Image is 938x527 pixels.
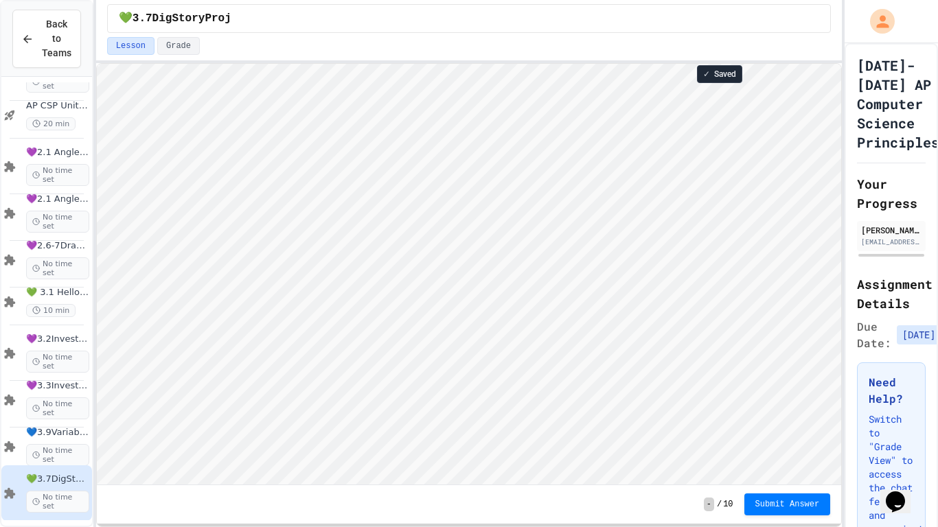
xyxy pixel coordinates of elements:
[26,147,89,159] span: 💜2.1 AngleExperiments1
[26,164,89,186] span: No time set
[717,499,722,510] span: /
[857,318,891,351] span: Due Date:
[157,37,200,55] button: Grade
[26,240,89,252] span: 💜2.6-7DrawInternet
[12,10,81,68] button: Back to Teams
[26,194,89,205] span: 💜2.1 AngleExperiments2
[26,351,89,373] span: No time set
[26,257,89,279] span: No time set
[97,64,841,484] iframe: Snap! Programming Environment
[42,17,71,60] span: Back to Teams
[26,491,89,513] span: No time set
[26,100,89,112] span: AP CSP Unit 1 Review
[723,499,733,510] span: 10
[26,444,89,466] span: No time set
[26,287,89,298] span: 💚 3.1 Hello World
[744,493,831,515] button: Submit Answer
[26,71,89,93] span: No time set
[861,237,922,247] div: [EMAIL_ADDRESS][DOMAIN_NAME]
[119,10,231,27] span: 💚3.7DigStoryProj
[857,274,926,313] h2: Assignment Details
[26,397,89,419] span: No time set
[26,427,89,438] span: 💙3.9Variables&ArithmeticOp
[703,69,710,80] span: ✓
[26,473,89,485] span: 💚3.7DigStoryProj
[26,304,76,317] span: 10 min
[26,333,89,345] span: 💜3.2InvestigateCreateVars
[26,117,76,130] span: 20 min
[880,472,924,513] iframe: chat widget
[26,211,89,233] span: No time set
[26,380,89,392] span: 💜3.3InvestigateCreateVars(A:GraphOrg)
[704,497,714,511] span: -
[714,69,736,80] span: Saved
[869,374,914,407] h3: Need Help?
[107,37,155,55] button: Lesson
[857,174,926,213] h2: Your Progress
[861,224,922,236] div: [PERSON_NAME]
[755,499,820,510] span: Submit Answer
[856,5,898,37] div: My Account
